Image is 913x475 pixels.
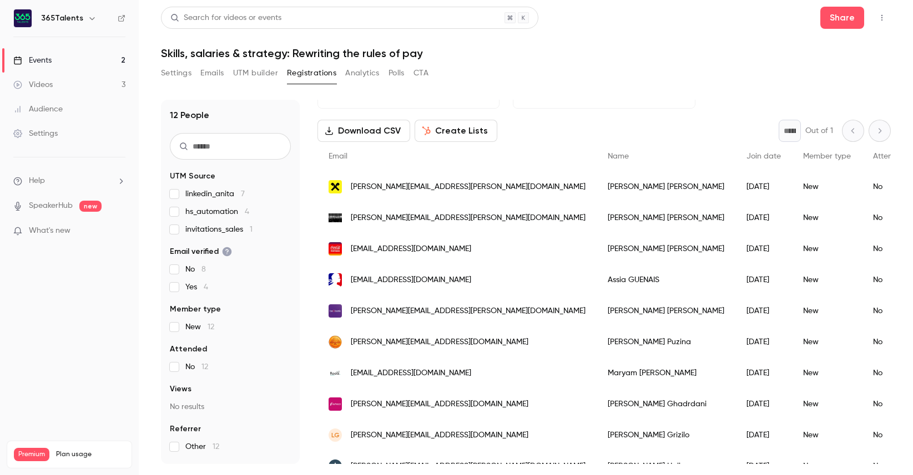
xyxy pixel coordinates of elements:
[170,423,201,435] span: Referrer
[161,64,191,82] button: Settings
[201,265,206,273] span: 8
[161,47,891,60] h1: Skills, salaries & strategy: Rewriting the rules of pay
[185,188,245,200] span: linkedin_anita
[170,171,215,182] span: UTM Source
[351,181,586,193] span: [PERSON_NAME][EMAIL_ADDRESS][PERSON_NAME][DOMAIN_NAME]
[746,152,781,160] span: Join date
[170,109,209,122] h1: 12 People
[329,152,347,160] span: Email
[185,321,214,333] span: New
[415,120,497,142] button: Create Lists
[13,104,63,115] div: Audience
[329,366,342,380] img: rootsacademy.co.uk
[351,274,471,286] span: [EMAIL_ADDRESS][DOMAIN_NAME]
[792,233,862,264] div: New
[185,282,208,293] span: Yes
[79,201,102,212] span: new
[597,295,735,326] div: [PERSON_NAME] [PERSON_NAME]
[873,152,907,160] span: Attended
[597,326,735,357] div: [PERSON_NAME] Puzina
[14,9,32,27] img: 365Talents
[329,397,342,411] img: nutreco.com
[351,430,528,441] span: [PERSON_NAME][EMAIL_ADDRESS][DOMAIN_NAME]
[608,152,629,160] span: Name
[792,389,862,420] div: New
[213,443,219,451] span: 12
[233,64,278,82] button: UTM builder
[792,357,862,389] div: New
[735,171,792,202] div: [DATE]
[170,246,232,257] span: Email verified
[245,208,249,216] span: 4
[735,202,792,233] div: [DATE]
[185,441,219,452] span: Other
[29,225,70,237] span: What's new
[185,206,249,217] span: hs_automation
[317,120,410,142] button: Download CSV
[241,190,245,198] span: 7
[200,64,224,82] button: Emails
[792,264,862,295] div: New
[13,128,58,139] div: Settings
[185,361,208,372] span: No
[170,384,191,395] span: Views
[185,224,253,235] span: invitations_sales
[329,273,342,287] img: education.gouv.fr
[597,420,735,451] div: [PERSON_NAME] Grizilo
[597,357,735,389] div: Maryam [PERSON_NAME]
[13,175,125,187] li: help-dropdown-opener
[41,13,83,24] h6: 365Talents
[329,304,342,318] img: beobank.be
[735,295,792,326] div: [DATE]
[112,226,125,236] iframe: Noticeable Trigger
[351,305,586,317] span: [PERSON_NAME][EMAIL_ADDRESS][PERSON_NAME][DOMAIN_NAME]
[170,401,291,412] p: No results
[735,233,792,264] div: [DATE]
[329,242,342,256] img: ccep.com
[201,363,208,371] span: 12
[805,125,833,136] p: Out of 1
[13,55,52,66] div: Events
[792,171,862,202] div: New
[803,152,851,160] span: Member type
[14,448,49,461] span: Premium
[29,200,73,212] a: SpeakerHub
[208,323,214,331] span: 12
[351,461,586,472] span: [PERSON_NAME][EMAIL_ADDRESS][PERSON_NAME][DOMAIN_NAME]
[170,171,291,452] section: facet-groups
[792,326,862,357] div: New
[735,389,792,420] div: [DATE]
[185,264,206,275] span: No
[735,357,792,389] div: [DATE]
[170,344,207,355] span: Attended
[331,430,340,440] span: LG
[792,295,862,326] div: New
[287,64,336,82] button: Registrations
[329,335,342,349] img: swedbank.lv
[351,399,528,410] span: [PERSON_NAME][EMAIL_ADDRESS][DOMAIN_NAME]
[413,64,428,82] button: CTA
[29,175,45,187] span: Help
[329,213,342,222] img: ehrconsulting.co.uk
[389,64,405,82] button: Polls
[792,420,862,451] div: New
[56,450,125,459] span: Plan usage
[170,12,281,24] div: Search for videos or events
[597,233,735,264] div: [PERSON_NAME] [PERSON_NAME]
[597,171,735,202] div: [PERSON_NAME] [PERSON_NAME]
[735,420,792,451] div: [DATE]
[351,212,586,224] span: [PERSON_NAME][EMAIL_ADDRESS][PERSON_NAME][DOMAIN_NAME]
[820,7,864,29] button: Share
[351,243,471,255] span: [EMAIL_ADDRESS][DOMAIN_NAME]
[351,336,528,348] span: [PERSON_NAME][EMAIL_ADDRESS][DOMAIN_NAME]
[735,264,792,295] div: [DATE]
[597,202,735,233] div: [PERSON_NAME] [PERSON_NAME]
[597,389,735,420] div: [PERSON_NAME] Ghadrdani
[13,79,53,90] div: Videos
[735,326,792,357] div: [DATE]
[329,459,342,473] img: stradaglobal.com
[329,180,342,193] img: rbinternational.com
[204,283,208,291] span: 4
[345,64,380,82] button: Analytics
[597,264,735,295] div: Assia GUENAIS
